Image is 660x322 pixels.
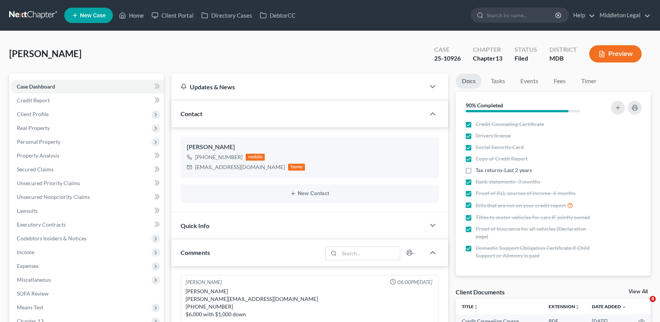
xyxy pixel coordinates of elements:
[495,54,502,62] span: 13
[17,207,37,214] span: Lawsuits
[398,279,432,286] span: 06:00PM[DATE]
[473,54,502,63] div: Chapter
[11,94,164,107] a: Credit Report
[515,54,537,63] div: Filed
[476,132,511,140] span: Drivers license
[485,74,511,89] a: Tasks
[434,54,461,63] div: 25-10926
[569,8,595,22] a: Help
[80,13,106,18] span: New Case
[650,296,656,302] span: 4
[456,74,482,89] a: Docs
[197,8,256,22] a: Directory Cases
[17,180,80,186] span: Unsecured Priority Claims
[186,279,222,286] div: [PERSON_NAME]
[288,164,305,171] div: home
[11,149,164,163] a: Property Analysis
[17,304,43,310] span: Means Test
[9,48,81,59] span: [PERSON_NAME]
[476,155,528,163] span: Copy of Credit Report
[148,8,197,22] a: Client Portal
[256,8,299,22] a: DebtorCC
[592,304,626,309] a: Date Added expand_more
[476,225,596,240] span: Proof of Insurance for all vehicles (Declaration page)
[17,249,34,255] span: Income
[17,290,49,297] span: SOFA Review
[17,221,66,228] span: Executory Contracts
[17,111,49,117] span: Client Profile
[548,74,572,89] a: Fees
[549,304,580,309] a: Extensionunfold_more
[195,163,285,171] div: [EMAIL_ADDRESS][DOMAIN_NAME]
[181,110,202,117] span: Contact
[549,54,577,63] div: MDB
[17,83,55,90] span: Case Dashboard
[514,74,544,89] a: Events
[476,189,575,197] span: Proof of ALL sources of Income- 6 months
[456,288,505,296] div: Client Documents
[195,153,243,161] div: [PHONE_NUMBER]
[186,287,433,318] div: [PERSON_NAME] [PERSON_NAME][EMAIL_ADDRESS][DOMAIN_NAME] [PHONE_NUMBER] $6,000 with $1,000 down
[187,143,432,152] div: [PERSON_NAME]
[575,74,603,89] a: Timer
[462,304,478,309] a: Titleunfold_more
[629,289,648,294] a: View All
[17,97,50,103] span: Credit Report
[181,222,209,229] span: Quick Info
[11,204,164,218] a: Lawsuits
[474,305,478,309] i: unfold_more
[17,166,54,172] span: Secured Claims
[476,202,566,209] span: Bills that are not on your credit report
[476,244,596,260] span: Domestic Support Obligation Certificate if Child Support or Alimony is paid
[634,296,652,314] iframe: Intercom live chat
[434,45,461,54] div: Case
[515,45,537,54] div: Status
[589,45,642,62] button: Preview
[11,80,164,94] a: Case Dashboard
[596,8,650,22] a: Middleton Legal
[466,102,503,108] strong: 90% Completed
[115,8,148,22] a: Home
[486,8,556,22] input: Search by name...
[549,45,577,54] div: District
[476,166,532,174] span: Tax returns-Last 2 years
[17,263,39,269] span: Expenses
[17,276,51,283] span: Miscellaneous
[339,247,400,260] input: Search...
[181,83,416,91] div: Updates & News
[476,120,544,128] span: Credit Counseling Certificate
[181,249,210,256] span: Comments
[622,305,626,309] i: expand_more
[17,152,59,159] span: Property Analysis
[187,191,432,197] button: New Contact
[17,138,60,145] span: Personal Property
[11,218,164,232] a: Executory Contracts
[11,287,164,301] a: SOFA Review
[11,190,164,204] a: Unsecured Nonpriority Claims
[11,163,164,176] a: Secured Claims
[476,178,540,186] span: Bank statements- 3 months
[476,143,524,151] span: Social Security Card
[476,214,590,221] span: Titles to motor vehicles for cars IF jointly owned
[11,176,164,190] a: Unsecured Priority Claims
[17,194,90,200] span: Unsecured Nonpriority Claims
[17,125,50,131] span: Real Property
[575,305,580,309] i: unfold_more
[473,45,502,54] div: Chapter
[246,154,265,161] div: mobile
[17,235,86,242] span: Codebtors Insiders & Notices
